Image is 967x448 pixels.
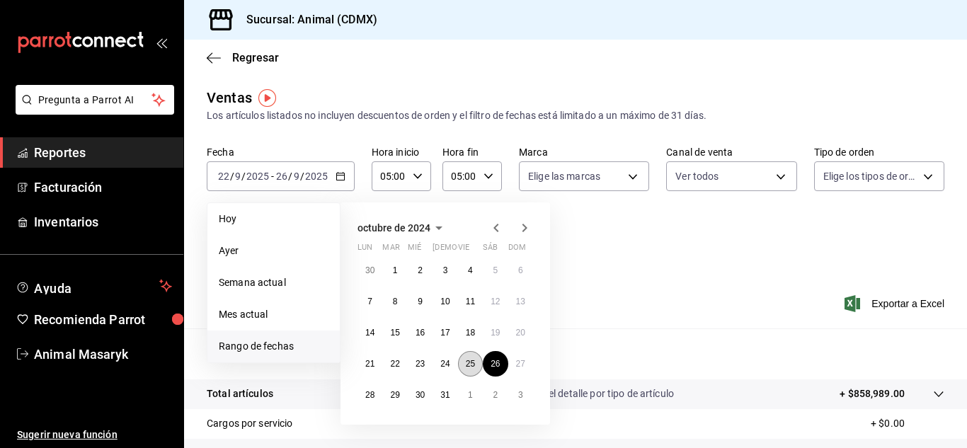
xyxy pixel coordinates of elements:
span: Rango de fechas [219,339,328,354]
abbr: 30 de septiembre de 2024 [365,265,374,275]
abbr: 25 de octubre de 2024 [466,359,475,369]
abbr: 2 de octubre de 2024 [418,265,423,275]
abbr: 7 de octubre de 2024 [367,297,372,306]
button: 21 de octubre de 2024 [357,351,382,377]
button: 25 de octubre de 2024 [458,351,483,377]
p: Total artículos [207,386,273,401]
abbr: 16 de octubre de 2024 [416,328,425,338]
p: Cargos por servicio [207,416,293,431]
span: / [230,171,234,182]
button: 18 de octubre de 2024 [458,320,483,345]
span: Semana actual [219,275,328,290]
a: Pregunta a Parrot AI [10,103,174,117]
button: Exportar a Excel [847,295,944,312]
abbr: 6 de octubre de 2024 [518,265,523,275]
abbr: viernes [458,243,469,258]
span: Mes actual [219,307,328,322]
button: 10 de octubre de 2024 [433,289,457,314]
abbr: sábado [483,243,498,258]
span: Elige las marcas [528,169,600,183]
abbr: 11 de octubre de 2024 [466,297,475,306]
input: -- [293,171,300,182]
span: Ver todos [675,169,719,183]
button: 16 de octubre de 2024 [408,320,433,345]
span: Pregunta a Parrot AI [38,93,152,108]
abbr: 3 de noviembre de 2024 [518,390,523,400]
abbr: 1 de octubre de 2024 [393,265,398,275]
button: 3 de noviembre de 2024 [508,382,533,408]
label: Marca [519,147,649,157]
button: octubre de 2024 [357,219,447,236]
button: 1 de octubre de 2024 [382,258,407,283]
abbr: 27 de octubre de 2024 [516,359,525,369]
span: Elige los tipos de orden [823,169,918,183]
span: - [271,171,274,182]
button: 8 de octubre de 2024 [382,289,407,314]
abbr: 5 de octubre de 2024 [493,265,498,275]
button: 31 de octubre de 2024 [433,382,457,408]
abbr: 19 de octubre de 2024 [491,328,500,338]
button: 11 de octubre de 2024 [458,289,483,314]
abbr: 23 de octubre de 2024 [416,359,425,369]
abbr: domingo [508,243,526,258]
button: Regresar [207,51,279,64]
span: Sugerir nueva función [17,427,172,442]
input: -- [217,171,230,182]
button: 23 de octubre de 2024 [408,351,433,377]
span: / [241,171,246,182]
button: 27 de octubre de 2024 [508,351,533,377]
button: 20 de octubre de 2024 [508,320,533,345]
abbr: 31 de octubre de 2024 [440,390,450,400]
abbr: 13 de octubre de 2024 [516,297,525,306]
span: Facturación [34,178,172,197]
button: 7 de octubre de 2024 [357,289,382,314]
abbr: 8 de octubre de 2024 [393,297,398,306]
label: Fecha [207,147,355,157]
abbr: 15 de octubre de 2024 [390,328,399,338]
label: Hora fin [442,147,502,157]
abbr: 14 de octubre de 2024 [365,328,374,338]
abbr: 10 de octubre de 2024 [440,297,450,306]
abbr: 20 de octubre de 2024 [516,328,525,338]
p: + $858,989.00 [840,386,905,401]
abbr: martes [382,243,399,258]
abbr: 2 de noviembre de 2024 [493,390,498,400]
button: 22 de octubre de 2024 [382,351,407,377]
abbr: 26 de octubre de 2024 [491,359,500,369]
button: 2 de noviembre de 2024 [483,382,508,408]
abbr: 30 de octubre de 2024 [416,390,425,400]
button: 3 de octubre de 2024 [433,258,457,283]
span: Ayuda [34,277,154,294]
button: 24 de octubre de 2024 [433,351,457,377]
abbr: 28 de octubre de 2024 [365,390,374,400]
button: 28 de octubre de 2024 [357,382,382,408]
button: 26 de octubre de 2024 [483,351,508,377]
abbr: 18 de octubre de 2024 [466,328,475,338]
div: Ventas [207,87,252,108]
label: Tipo de orden [814,147,944,157]
button: 15 de octubre de 2024 [382,320,407,345]
span: / [288,171,292,182]
abbr: jueves [433,243,516,258]
button: 19 de octubre de 2024 [483,320,508,345]
button: 6 de octubre de 2024 [508,258,533,283]
label: Canal de venta [666,147,796,157]
p: + $0.00 [871,416,944,431]
input: ---- [246,171,270,182]
abbr: 17 de octubre de 2024 [440,328,450,338]
abbr: 4 de octubre de 2024 [468,265,473,275]
button: 30 de octubre de 2024 [408,382,433,408]
button: 1 de noviembre de 2024 [458,382,483,408]
button: 30 de septiembre de 2024 [357,258,382,283]
abbr: 9 de octubre de 2024 [418,297,423,306]
abbr: miércoles [408,243,421,258]
button: 4 de octubre de 2024 [458,258,483,283]
button: Pregunta a Parrot AI [16,85,174,115]
span: Regresar [232,51,279,64]
button: 13 de octubre de 2024 [508,289,533,314]
img: Tooltip marker [258,89,276,107]
button: open_drawer_menu [156,37,167,48]
span: Animal Masaryk [34,345,172,364]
